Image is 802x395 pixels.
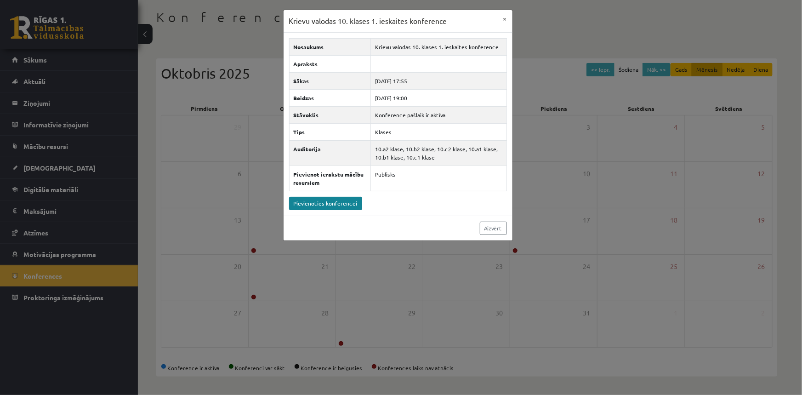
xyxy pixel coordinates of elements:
th: Pievienot ierakstu mācību resursiem [289,166,370,191]
td: 10.a2 klase, 10.b2 klase, 10.c2 klase, 10.a1 klase, 10.b1 klase, 10.c1 klase [370,140,506,166]
th: Tips [289,123,370,140]
td: Publisks [370,166,506,191]
th: Stāvoklis [289,106,370,123]
th: Apraksts [289,55,370,72]
button: × [498,10,512,28]
td: Klases [370,123,506,140]
td: Krievu valodas 10. klases 1. ieskaites konference [370,38,506,55]
th: Nosaukums [289,38,370,55]
th: Beidzas [289,89,370,106]
a: Pievienoties konferencei [289,197,362,210]
td: [DATE] 19:00 [370,89,506,106]
th: Sākas [289,72,370,89]
a: Aizvērt [480,222,507,235]
td: Konference pašlaik ir aktīva [370,106,506,123]
h3: Krievu valodas 10. klases 1. ieskaites konference [289,16,447,27]
td: [DATE] 17:55 [370,72,506,89]
th: Auditorija [289,140,370,166]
